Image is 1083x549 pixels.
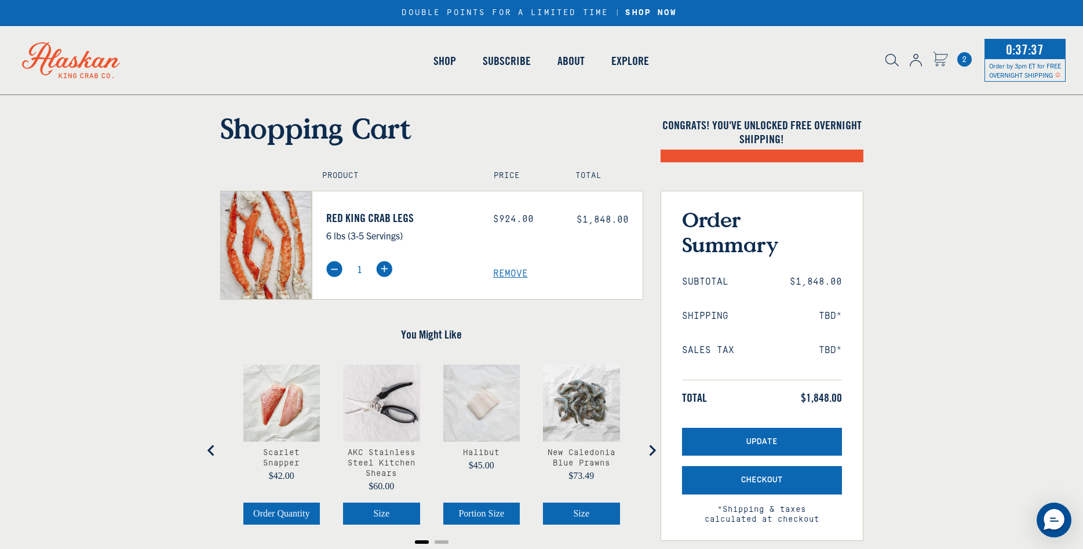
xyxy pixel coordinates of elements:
span: Checkout [741,475,783,485]
ul: Select a slide to show [220,536,643,546]
span: $1,848.00 [577,214,629,225]
span: Size [573,508,589,518]
span: 0:37:37 [1003,38,1046,61]
a: Shop [420,28,469,94]
span: Order Quantity [253,508,309,518]
span: Order by 3pm ET for FREE OVERNIGHT SHIPPING [989,61,1061,79]
img: Caledonia blue prawns on parchment paper [543,365,620,442]
button: Select Scarlet Snapper order quantity [243,503,320,525]
div: product [432,353,532,536]
div: product [531,353,632,536]
div: product [331,353,432,536]
h4: Congrats! You've unlocked FREE OVERNIGHT SHIPPING! [661,118,863,146]
h4: Price [494,171,550,181]
div: product [232,353,332,536]
a: Cart [957,52,972,67]
span: Size [373,508,389,518]
h1: Shopping Cart [220,111,643,145]
span: Subtotal [682,277,728,288]
a: Red King Crab Legs [326,211,476,225]
p: 6 lbs (3-5 Servings) [326,228,476,243]
img: Alaskan King Crab Co. logo [6,26,136,94]
img: Scarlet Snapper [243,365,320,442]
a: Subscribe [469,28,544,94]
span: Total [682,391,707,405]
h4: Product [322,171,469,181]
button: Select New Caledonia Blue Prawns size [543,503,620,525]
img: AKC Stainless Steel Kitchen Shears [343,365,420,442]
span: Portion Size [458,508,504,518]
a: Explore [598,28,662,94]
h3: Order Summary [682,207,842,257]
span: Update [746,437,778,447]
strong: SHOP NOW [625,8,677,17]
a: SHOP NOW [621,8,681,18]
span: $1,848.00 [790,277,842,288]
span: $60.00 [369,481,394,491]
span: Shipping [682,311,728,322]
img: minus [326,261,342,277]
button: Next slide [640,439,663,462]
div: You Might Like [220,353,643,548]
span: $73.49 [568,471,594,481]
button: Go to last slide [200,439,223,462]
button: Update [682,428,842,456]
img: plus [376,261,392,277]
span: 2 [957,52,972,67]
h4: You Might Like [220,328,643,341]
button: Checkout [682,466,842,495]
button: Select Halibut portion size [443,503,520,525]
img: account [910,54,922,67]
span: $45.00 [469,460,494,470]
img: search [885,54,899,67]
div: $924.00 [493,214,559,225]
div: Messenger Dummy Widget [1037,503,1071,537]
span: Sales Tax [682,345,734,356]
div: DOUBLE POINTS FOR A LIMITED TIME | [402,8,681,18]
h4: Total [575,171,632,181]
button: Go to page 1 [415,540,429,544]
span: *Shipping & taxes calculated at checkout [682,495,842,525]
img: Red King Crab Legs - 6 lbs (3-5 Servings) [221,191,312,299]
a: Cart [933,52,948,68]
span: $1,848.00 [801,391,842,405]
img: Halibut [443,365,520,442]
span: $42.00 [269,471,294,481]
a: Remove [493,268,643,279]
button: Go to page 2 [435,540,448,544]
span: Shipping Notice Icon [1055,71,1060,79]
button: Select AKC Stainless Steel Kitchen Shears size [343,503,420,525]
a: About [544,28,598,94]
